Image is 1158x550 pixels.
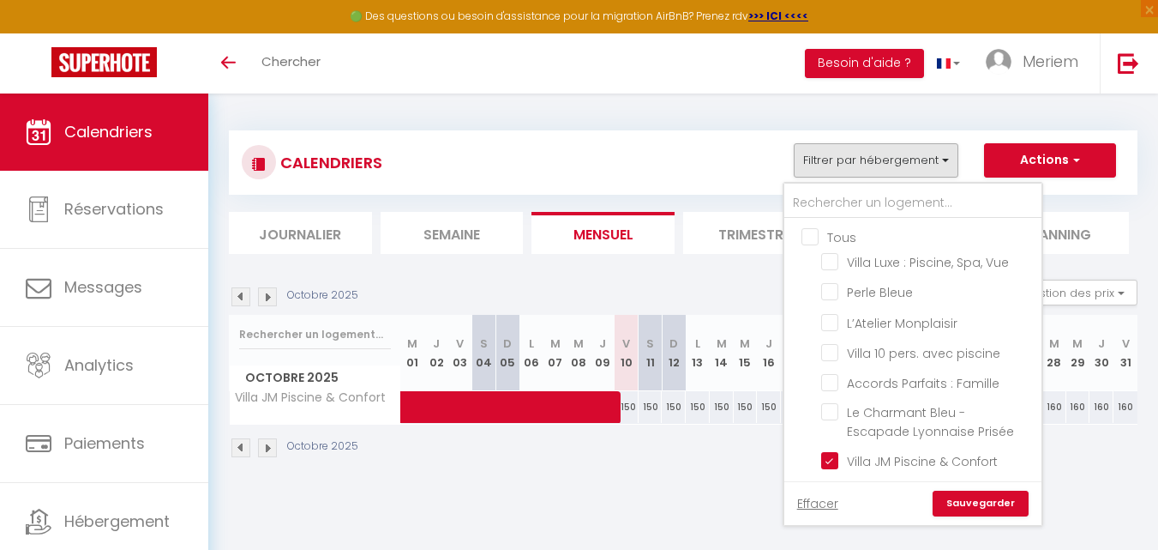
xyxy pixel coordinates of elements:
li: Trimestre [683,212,826,254]
button: Filtrer par hébergement [794,143,958,178]
div: 160 [1089,391,1113,423]
span: Accords Parfaits : Famille [847,375,999,392]
abbr: V [1122,335,1130,352]
th: 16 [757,315,781,391]
th: 03 [448,315,472,391]
abbr: S [646,335,654,352]
li: Planning [986,212,1129,254]
span: Hébergement [64,511,170,532]
span: L’Atelier Monplaisir [847,315,957,332]
abbr: J [433,335,440,352]
img: logout [1118,52,1139,74]
th: 15 [734,315,758,391]
span: Messages [64,276,142,298]
abbr: M [717,335,727,352]
th: 08 [567,315,591,391]
li: Mensuel [531,212,675,254]
th: 13 [686,315,710,391]
abbr: M [573,335,584,352]
a: ... Meriem [973,33,1100,94]
th: 01 [401,315,425,391]
abbr: L [529,335,534,352]
a: Effacer [797,494,838,513]
th: 17 [781,315,805,391]
th: 29 [1066,315,1090,391]
abbr: D [669,335,678,352]
span: Calendriers [64,121,153,142]
a: >>> ICI <<<< [748,9,808,23]
th: 31 [1113,315,1137,391]
input: Rechercher un logement... [239,319,391,350]
h3: CALENDRIERS [276,143,382,182]
th: 14 [710,315,734,391]
th: 30 [1089,315,1113,391]
span: Réservations [64,198,164,220]
th: 05 [495,315,519,391]
th: 12 [662,315,686,391]
span: Le Charmant Bleu - Escapade Lyonnaise Prisée [847,404,1014,440]
p: Octobre 2025 [287,287,358,304]
abbr: S [480,335,488,352]
span: Meriem [1023,51,1078,72]
div: 160 [1113,391,1137,423]
th: 10 [615,315,639,391]
abbr: J [765,335,772,352]
img: ... [986,49,1011,75]
span: Paiements [64,432,145,454]
span: Chercher [261,52,321,70]
button: Actions [984,143,1116,178]
span: Villa JM Piscine & Confort [232,391,386,404]
abbr: V [622,335,630,352]
span: Analytics [64,354,134,376]
abbr: J [1098,335,1105,352]
abbr: L [695,335,700,352]
th: 11 [639,315,663,391]
abbr: M [550,335,561,352]
abbr: J [599,335,606,352]
th: 04 [472,315,496,391]
li: Semaine [381,212,524,254]
div: 160 [1066,391,1090,423]
a: Sauvegarder [933,491,1029,517]
abbr: V [456,335,464,352]
div: Filtrer par hébergement [783,182,1043,527]
input: Rechercher un logement... [784,188,1041,219]
abbr: D [503,335,512,352]
th: 07 [543,315,567,391]
span: Villa 10 pers. avec piscine [847,345,1000,362]
th: 28 [1042,315,1066,391]
button: Besoin d'aide ? [805,49,924,78]
abbr: M [1049,335,1059,352]
th: 02 [424,315,448,391]
li: Journalier [229,212,372,254]
div: 160 [1042,391,1066,423]
p: Octobre 2025 [287,438,358,455]
button: Gestion des prix [1010,280,1137,305]
a: Chercher [249,33,333,94]
abbr: M [740,335,750,352]
span: Octobre 2025 [230,366,400,390]
div: 150 [781,391,805,423]
th: 09 [591,315,615,391]
img: Super Booking [51,47,157,77]
abbr: M [407,335,417,352]
th: 06 [519,315,543,391]
abbr: M [1072,335,1083,352]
